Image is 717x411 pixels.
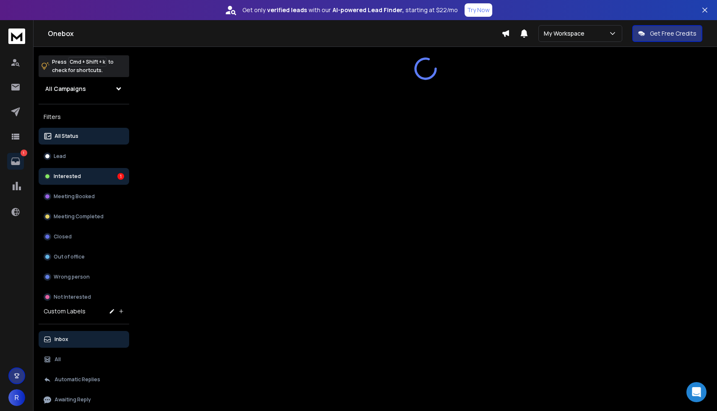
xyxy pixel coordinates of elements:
[39,208,129,225] button: Meeting Completed
[39,128,129,145] button: All Status
[39,269,129,285] button: Wrong person
[465,3,492,17] button: Try Now
[55,133,78,140] p: All Status
[39,168,129,185] button: Interested1
[54,173,81,180] p: Interested
[55,336,68,343] p: Inbox
[52,58,114,75] p: Press to check for shortcuts.
[55,376,100,383] p: Automatic Replies
[544,29,588,38] p: My Workspace
[242,6,458,14] p: Get only with our starting at $22/mo
[333,6,404,14] strong: AI-powered Lead Finder,
[54,274,90,280] p: Wrong person
[39,248,129,265] button: Out of office
[39,331,129,348] button: Inbox
[54,213,104,220] p: Meeting Completed
[117,173,124,180] div: 1
[632,25,702,42] button: Get Free Credits
[54,233,72,240] p: Closed
[686,382,707,402] div: Open Intercom Messenger
[650,29,696,38] p: Get Free Credits
[55,396,91,403] p: Awaiting Reply
[267,6,307,14] strong: verified leads
[39,289,129,305] button: Not Interested
[39,391,129,408] button: Awaiting Reply
[45,85,86,93] h1: All Campaigns
[55,356,61,363] p: All
[7,153,24,170] a: 1
[8,389,25,406] button: R
[48,28,501,39] h1: Onebox
[21,150,27,156] p: 1
[54,253,85,260] p: Out of office
[39,188,129,205] button: Meeting Booked
[39,80,129,97] button: All Campaigns
[39,148,129,165] button: Lead
[467,6,490,14] p: Try Now
[8,28,25,44] img: logo
[39,371,129,388] button: Automatic Replies
[54,193,95,200] p: Meeting Booked
[39,351,129,368] button: All
[44,307,86,315] h3: Custom Labels
[39,111,129,123] h3: Filters
[68,57,107,67] span: Cmd + Shift + k
[54,294,91,300] p: Not Interested
[54,153,66,160] p: Lead
[39,228,129,245] button: Closed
